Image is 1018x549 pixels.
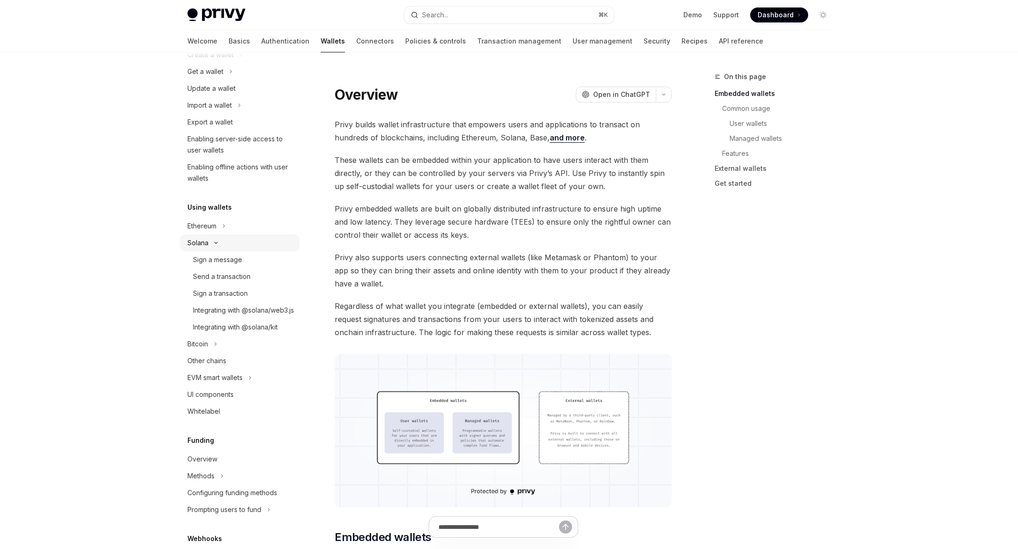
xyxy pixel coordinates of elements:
a: Dashboard [750,7,808,22]
div: Other chains [187,355,226,366]
button: Send message [559,520,572,534]
input: Ask a question... [438,517,559,537]
span: Privy embedded wallets are built on globally distributed infrastructure to ensure high uptime and... [335,202,672,242]
a: Demo [683,10,702,20]
a: Sign a message [180,251,300,268]
div: Enabling offline actions with user wallets [187,161,294,184]
div: Enabling server-side access to user wallets [187,133,294,156]
a: Send a transaction [180,268,300,285]
a: Features [715,146,838,161]
a: Support [713,10,739,20]
div: UI components [187,389,234,400]
div: Overview [187,454,217,465]
a: User wallets [715,116,838,131]
button: Toggle Methods section [180,468,300,484]
button: Toggle Get a wallet section [180,63,300,80]
span: Privy also supports users connecting external wallets (like Metamask or Phantom) to your app so t... [335,251,672,290]
div: Solana [187,237,208,249]
h1: Overview [335,86,398,103]
div: Ethereum [187,220,216,232]
div: Update a wallet [187,83,236,94]
button: Toggle EVM smart wallets section [180,369,300,386]
div: EVM smart wallets [187,372,243,383]
a: Other chains [180,352,300,369]
a: Whitelabel [180,403,300,420]
div: Import a wallet [187,100,232,111]
a: Managed wallets [715,131,838,146]
span: On this page [724,71,766,82]
div: Integrating with @solana/web3.js [193,305,294,316]
button: Toggle Import a wallet section [180,97,300,114]
button: Toggle Prompting users to fund section [180,501,300,518]
div: Integrating with @solana/kit [193,322,278,333]
div: Methods [187,470,215,482]
div: Sign a transaction [193,288,248,299]
a: Transaction management [477,30,561,52]
h5: Webhooks [187,533,222,544]
a: UI components [180,386,300,403]
button: Toggle dark mode [816,7,831,22]
a: Get started [715,176,838,191]
a: API reference [719,30,763,52]
div: Sign a message [193,254,242,265]
div: Configuring funding methods [187,487,277,498]
a: Overview [180,451,300,468]
a: Export a wallet [180,114,300,131]
img: images/walletoverview.png [335,354,672,507]
img: light logo [187,8,245,22]
div: Search... [422,9,448,21]
h5: Using wallets [187,202,232,213]
a: Connectors [356,30,394,52]
div: Whitelabel [187,406,220,417]
button: Open in ChatGPT [576,87,656,102]
div: Bitcoin [187,338,208,350]
div: Send a transaction [193,271,251,282]
button: Toggle Solana section [180,234,300,251]
a: Enabling server-side access to user wallets [180,131,300,159]
div: Get a wallet [187,66,223,77]
a: Security [644,30,670,52]
a: Integrating with @solana/kit [180,319,300,336]
a: Wallets [321,30,345,52]
a: Configuring funding methods [180,484,300,501]
button: Toggle Bitcoin section [180,336,300,352]
a: Authentication [261,30,309,52]
a: and more [550,133,585,143]
button: Toggle Ethereum section [180,218,300,234]
span: Regardless of what wallet you integrate (embedded or external wallets), you can easily request si... [335,300,672,339]
h5: Funding [187,435,214,446]
span: These wallets can be embedded within your application to have users interact with them directly, ... [335,154,672,193]
a: Enabling offline actions with user wallets [180,159,300,187]
a: Policies & controls [405,30,466,52]
a: Basics [229,30,250,52]
a: User management [573,30,632,52]
a: External wallets [715,161,838,176]
a: Common usage [715,101,838,116]
div: Export a wallet [187,117,233,128]
button: Open search [404,7,614,23]
a: Welcome [187,30,217,52]
a: Update a wallet [180,80,300,97]
a: Sign a transaction [180,285,300,302]
span: Privy builds wallet infrastructure that empowers users and applications to transact on hundreds o... [335,118,672,144]
span: Open in ChatGPT [593,90,650,99]
a: Integrating with @solana/web3.js [180,302,300,319]
span: ⌘ K [598,11,608,19]
a: Recipes [681,30,708,52]
span: Dashboard [758,10,794,20]
div: Prompting users to fund [187,504,261,515]
a: Embedded wallets [715,86,838,101]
